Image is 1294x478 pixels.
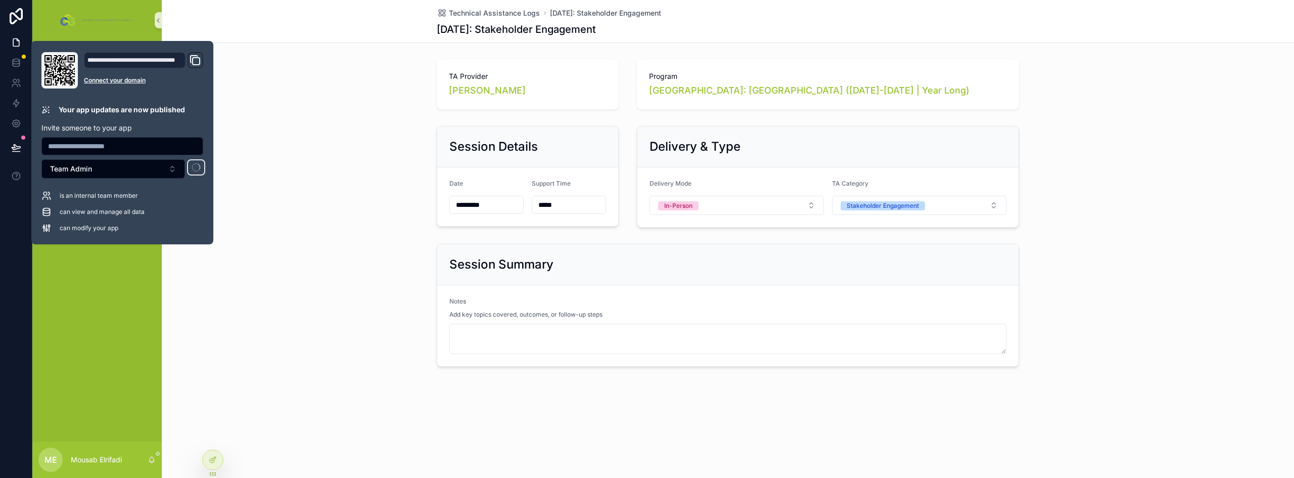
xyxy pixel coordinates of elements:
a: Connect your domain [84,76,203,84]
span: TA Provider [449,71,607,81]
span: is an internal team member [60,192,138,200]
h2: Session Summary [449,256,553,273]
span: Support Time [532,180,571,187]
a: [PERSON_NAME] [449,83,526,98]
p: Invite someone to your app [41,123,203,133]
span: ME [44,454,57,466]
p: Your app updates are now published [59,105,185,115]
div: Stakeholder Engagement [847,201,919,210]
img: App logo [58,12,135,28]
span: Add key topics covered, outcomes, or follow-up steps [449,311,603,319]
p: Mousab Elrifadi [71,455,122,465]
span: Notes [449,297,466,305]
div: In-Person [664,201,692,210]
h2: Session Details [449,139,538,155]
span: Program [649,71,1007,81]
span: TA Category [832,180,868,187]
span: Team Admin [50,164,92,174]
span: Delivery Mode [650,180,691,187]
div: scrollable content [32,40,162,261]
button: Select Button [832,196,1006,215]
a: [GEOGRAPHIC_DATA]: [GEOGRAPHIC_DATA] ([DATE]-[DATE] | Year Long) [649,83,969,98]
button: Select Button [41,159,185,179]
span: can view and manage all data [60,208,145,216]
a: [DATE]: Stakeholder Engagement [550,8,661,18]
h2: Delivery & Type [650,139,741,155]
button: Unselect IN_PERSON [658,200,699,210]
span: can modify your app [60,224,118,232]
span: Date [449,180,463,187]
button: Select Button [650,196,824,215]
div: Domain and Custom Link [84,52,203,89]
a: Technical Assistance Logs [437,8,540,18]
span: Technical Assistance Logs [449,8,540,18]
h1: [DATE]: Stakeholder Engagement [437,22,596,36]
